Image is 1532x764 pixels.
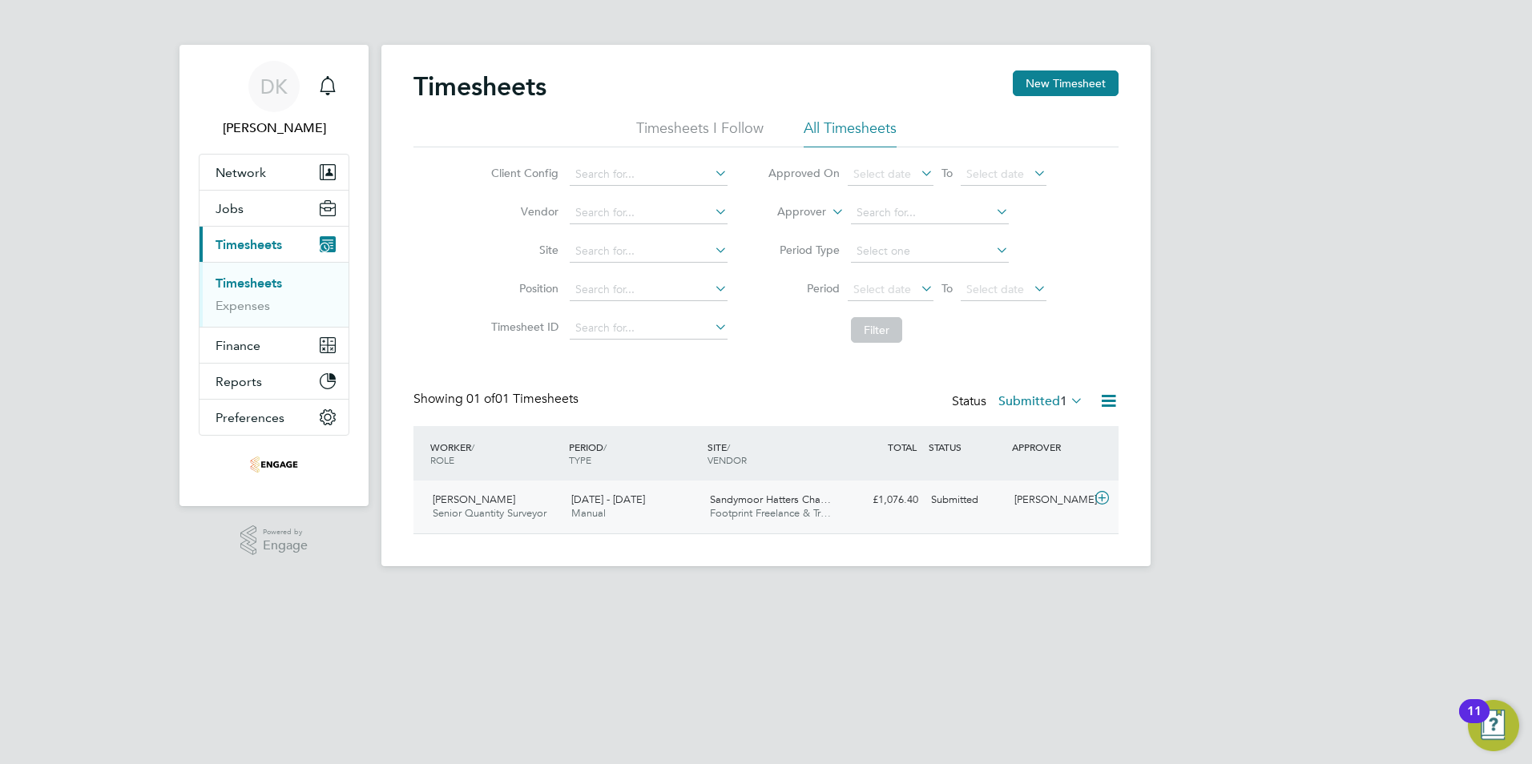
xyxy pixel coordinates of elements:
div: [PERSON_NAME] [1008,487,1091,513]
label: Submitted [998,393,1083,409]
button: Open Resource Center, 11 new notifications [1468,700,1519,751]
button: Jobs [200,191,349,226]
a: Timesheets [216,275,282,291]
span: Network [216,165,266,180]
span: 01 Timesheets [466,391,579,407]
nav: Main navigation [179,45,369,506]
span: / [471,440,474,453]
span: Preferences [216,410,284,425]
button: Network [200,155,349,190]
span: 01 of [466,391,495,407]
button: Timesheets [200,227,349,262]
button: Finance [200,328,349,363]
div: Showing [413,391,582,408]
span: DK [260,76,288,97]
span: ROLE [430,453,454,466]
span: / [727,440,730,453]
button: Preferences [200,400,349,435]
span: Timesheets [216,237,282,252]
span: [PERSON_NAME] [433,493,515,506]
input: Search for... [851,202,1009,224]
label: Vendor [486,204,558,219]
a: Powered byEngage [240,525,308,556]
label: Position [486,281,558,296]
div: WORKER [426,432,565,474]
div: Status [952,391,1087,413]
div: APPROVER [1008,432,1091,461]
span: VENDOR [708,453,747,466]
span: Jobs [216,201,244,216]
span: TYPE [569,453,591,466]
div: Submitted [925,487,1008,513]
input: Search for... [570,202,728,224]
span: Sandymoor Hatters Cha… [710,493,831,506]
span: Dawn Kennedy [199,119,349,138]
label: Timesheet ID [486,320,558,334]
li: All Timesheets [804,119,897,147]
span: Manual [571,506,606,520]
span: Footprint Freelance & Tr… [710,506,831,520]
label: Approver [754,204,826,220]
button: Filter [851,317,902,343]
span: TOTAL [888,440,917,453]
label: Period Type [768,243,840,257]
h2: Timesheets [413,70,546,103]
input: Search for... [570,240,728,263]
a: Expenses [216,298,270,313]
div: 11 [1467,711,1482,732]
span: Select date [966,282,1024,296]
label: Site [486,243,558,257]
span: Select date [966,167,1024,181]
div: STATUS [925,432,1008,461]
span: Powered by [263,525,308,539]
span: To [937,278,957,299]
label: Client Config [486,166,558,180]
input: Search for... [570,279,728,301]
span: Select date [853,282,911,296]
span: Reports [216,374,262,389]
img: footprintrecruitment-logo-retina.png [250,452,298,477]
button: New Timesheet [1013,70,1119,96]
a: Go to home page [199,452,349,477]
div: PERIOD [565,432,704,474]
span: Senior Quantity Surveyor [433,506,546,520]
label: Period [768,281,840,296]
div: £1,076.40 [841,487,925,513]
input: Select one [851,240,1009,263]
span: [DATE] - [DATE] [571,493,645,506]
input: Search for... [570,317,728,340]
input: Search for... [570,163,728,186]
div: SITE [704,432,842,474]
span: Finance [216,338,260,353]
span: Select date [853,167,911,181]
span: Engage [263,539,308,553]
button: Reports [200,364,349,399]
div: Timesheets [200,262,349,327]
span: To [937,163,957,183]
li: Timesheets I Follow [636,119,764,147]
label: Approved On [768,166,840,180]
span: 1 [1060,393,1067,409]
span: / [603,440,607,453]
a: DK[PERSON_NAME] [199,61,349,138]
